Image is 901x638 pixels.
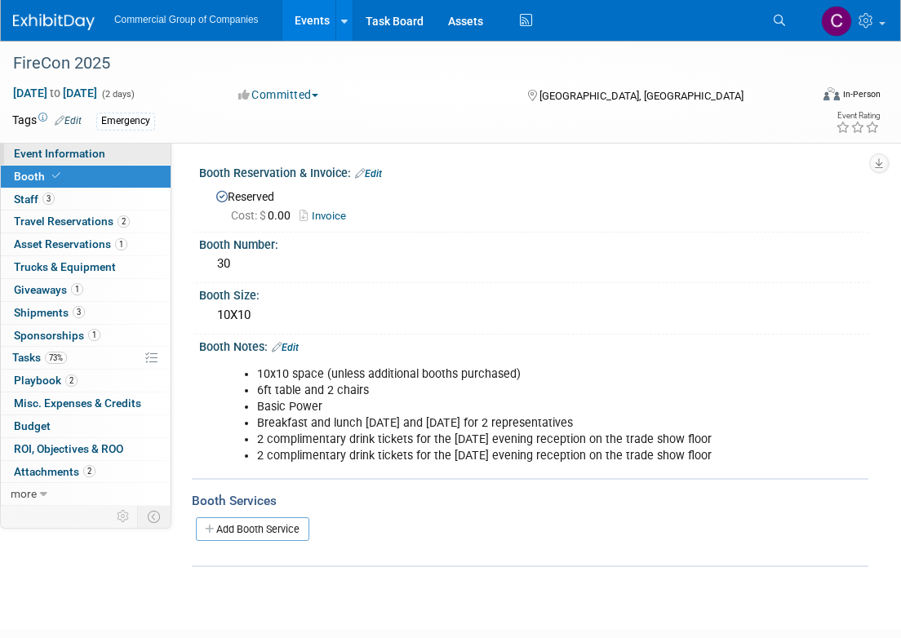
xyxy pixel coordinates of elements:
[199,283,868,303] div: Booth Size:
[199,335,868,356] div: Booth Notes:
[14,170,64,183] span: Booth
[12,351,67,364] span: Tasks
[355,168,382,179] a: Edit
[14,397,141,410] span: Misc. Expenses & Credits
[100,89,135,100] span: (2 days)
[746,85,881,109] div: Event Format
[96,113,155,130] div: Emergency
[257,448,722,464] li: 2 complimentary drink tickets for the [DATE] evening reception on the trade show floor
[14,260,116,273] span: Trucks & Equipment
[52,171,60,180] i: Booth reservation complete
[115,238,127,250] span: 1
[211,303,856,328] div: 10X10
[211,184,856,224] div: Reserved
[14,283,83,296] span: Giveaways
[257,432,722,448] li: 2 complimentary drink tickets for the [DATE] evening reception on the trade show floor
[1,392,171,414] a: Misc. Expenses & Credits
[88,329,100,341] span: 1
[71,283,83,295] span: 1
[14,193,55,206] span: Staff
[539,90,743,102] span: [GEOGRAPHIC_DATA], [GEOGRAPHIC_DATA]
[14,465,95,478] span: Attachments
[14,215,130,228] span: Travel Reservations
[192,492,868,510] div: Booth Services
[1,166,171,188] a: Booth
[14,147,105,160] span: Event Information
[1,143,171,165] a: Event Information
[196,517,309,541] a: Add Booth Service
[1,233,171,255] a: Asset Reservations1
[45,352,67,364] span: 73%
[199,233,868,253] div: Booth Number:
[47,86,63,100] span: to
[14,306,85,319] span: Shipments
[73,306,85,318] span: 3
[257,399,722,415] li: Basic Power
[231,209,268,222] span: Cost: $
[14,442,123,455] span: ROI, Objectives & ROO
[1,347,171,369] a: Tasks73%
[257,383,722,399] li: 6ft table and 2 chairs
[83,465,95,477] span: 2
[257,366,722,383] li: 10x10 space (unless additional booths purchased)
[12,112,82,131] td: Tags
[1,438,171,460] a: ROI, Objectives & ROO
[1,461,171,483] a: Attachments2
[14,419,51,432] span: Budget
[1,279,171,301] a: Giveaways1
[1,302,171,324] a: Shipments3
[14,374,78,387] span: Playbook
[233,86,325,103] button: Committed
[211,251,856,277] div: 30
[118,215,130,228] span: 2
[55,115,82,126] a: Edit
[12,86,98,100] span: [DATE] [DATE]
[821,6,852,37] img: Cole Mattern
[1,325,171,347] a: Sponsorships1
[257,415,722,432] li: Breakfast and lunch [DATE] and [DATE] for 2 representatives
[1,188,171,210] a: Staff3
[109,506,138,527] td: Personalize Event Tab Strip
[199,161,868,182] div: Booth Reservation & Invoice:
[842,88,881,100] div: In-Person
[14,329,100,342] span: Sponsorships
[823,87,840,100] img: Format-Inperson.png
[65,374,78,387] span: 2
[138,506,171,527] td: Toggle Event Tabs
[14,237,127,250] span: Asset Reservations
[13,14,95,30] img: ExhibitDay
[836,112,880,120] div: Event Rating
[114,14,258,25] span: Commercial Group of Companies
[42,193,55,205] span: 3
[1,210,171,233] a: Travel Reservations2
[272,342,299,353] a: Edit
[1,370,171,392] a: Playbook2
[1,483,171,505] a: more
[300,210,354,222] a: Invoice
[231,209,297,222] span: 0.00
[11,487,37,500] span: more
[1,256,171,278] a: Trucks & Equipment
[7,49,795,78] div: FireCon 2025
[1,415,171,437] a: Budget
